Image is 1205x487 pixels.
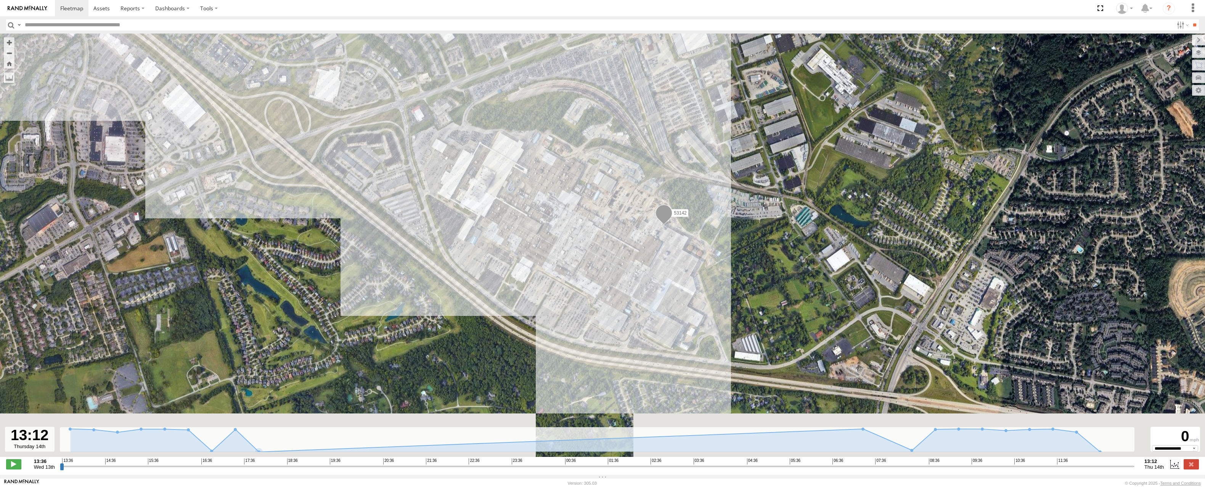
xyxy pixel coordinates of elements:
a: Terms and Conditions [1160,481,1201,485]
strong: 13:12 [1144,458,1164,464]
i: ? [1163,2,1175,14]
strong: 13:36 [34,458,55,464]
label: Close [1184,459,1199,469]
div: Version: 305.03 [568,481,597,485]
span: 13:36 [62,458,73,465]
span: 22:36 [469,458,479,465]
label: Measure [4,72,14,83]
span: 18:36 [287,458,298,465]
span: 23:36 [512,458,522,465]
span: 06:36 [832,458,843,465]
label: Search Filter Options [1174,19,1190,30]
label: Search Query [16,19,22,30]
button: Zoom Home [4,58,14,69]
div: © Copyright 2025 - [1125,481,1201,485]
span: 01:36 [608,458,619,465]
span: 09:36 [972,458,982,465]
span: 10:36 [1014,458,1025,465]
span: 14:36 [105,458,116,465]
img: rand-logo.svg [8,6,47,11]
span: 15:36 [148,458,159,465]
span: 03:36 [694,458,704,465]
span: Thu 14th Aug 2025 [1144,464,1164,470]
a: Visit our Website [4,479,39,487]
label: Play/Stop [6,459,21,469]
label: Map Settings [1192,85,1205,96]
span: 07:36 [875,458,886,465]
button: Zoom out [4,48,14,58]
span: 05:36 [790,458,800,465]
span: 16:36 [201,458,212,465]
div: 0 [1152,428,1199,445]
span: 04:36 [747,458,758,465]
div: Miky Transport [1113,3,1136,14]
span: 11:36 [1057,458,1068,465]
span: Wed 13th Aug 2025 [34,464,55,470]
span: 17:36 [244,458,255,465]
span: 19:36 [330,458,341,465]
span: 20:36 [383,458,394,465]
span: 21:36 [426,458,437,465]
span: 08:36 [929,458,940,465]
span: 53142 [674,210,686,216]
button: Zoom in [4,37,14,48]
span: 00:36 [565,458,576,465]
span: 02:36 [651,458,661,465]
